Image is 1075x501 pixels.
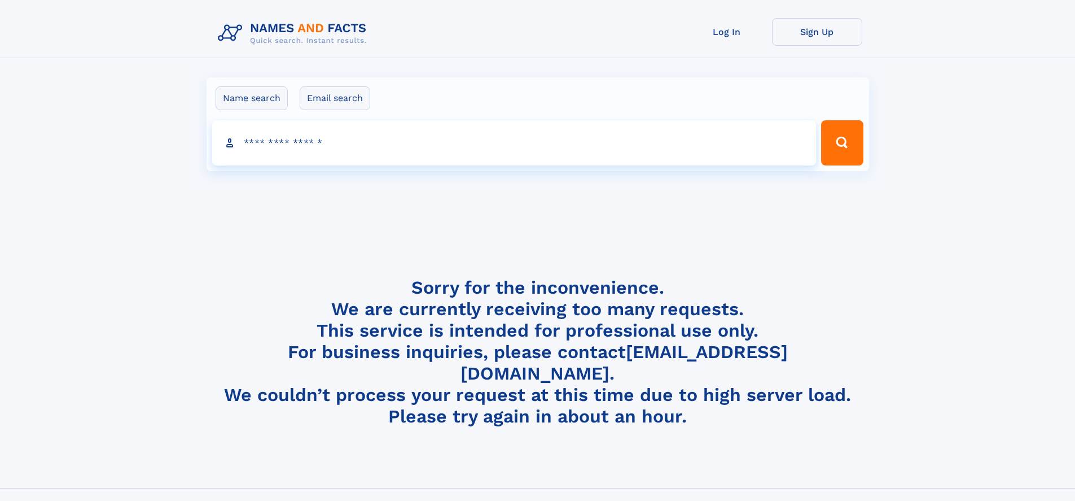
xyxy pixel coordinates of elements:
[682,18,772,46] a: Log In
[300,86,370,110] label: Email search
[772,18,862,46] a: Sign Up
[216,86,288,110] label: Name search
[212,120,817,165] input: search input
[460,341,788,384] a: [EMAIL_ADDRESS][DOMAIN_NAME]
[213,277,862,428] h4: Sorry for the inconvenience. We are currently receiving too many requests. This service is intend...
[213,18,376,49] img: Logo Names and Facts
[821,120,863,165] button: Search Button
